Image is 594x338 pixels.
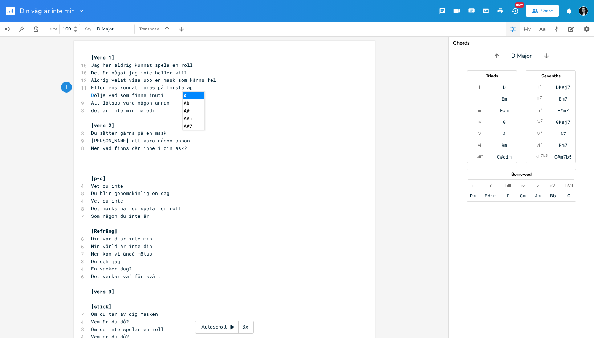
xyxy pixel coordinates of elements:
[467,74,517,78] div: Triads
[183,92,204,99] li: A
[501,142,507,148] div: Bm
[195,321,254,334] div: Autoscroll
[540,130,542,135] sup: 7
[91,205,181,212] span: Det märks när du spelar en roll
[579,6,588,16] img: Marianne Milde
[91,77,216,83] span: Aldrig velat visa upp en mask som känns fel
[560,131,566,137] div: A7
[537,142,540,148] div: vi
[183,99,204,107] li: Ab
[91,122,114,129] span: [vers 2]
[536,154,541,160] div: vii
[557,107,569,113] div: F#m7
[539,83,541,89] sup: 7
[479,96,481,102] div: ii
[526,74,575,78] div: Sevenths
[91,243,152,249] span: Min värld är inte din
[91,251,152,257] span: Men kan vi ändå mötas
[91,258,120,265] span: Du och jag
[479,84,480,90] div: I
[91,311,158,317] span: Om du tar av dig masken
[239,321,252,334] div: 3x
[91,235,152,242] span: Din värld är inte min
[91,92,94,98] span: D
[91,183,123,189] span: Vet du inte
[508,4,522,17] button: New
[183,115,204,122] li: A#m
[501,96,507,102] div: Em
[550,183,556,188] div: bVI
[478,107,481,113] div: iii
[91,303,111,310] span: [stick]
[91,107,155,114] span: det är inte min melodi
[489,183,492,188] div: ii°
[91,190,170,196] span: Du blir genomskinlig en dag
[497,154,512,160] div: C#dim
[91,130,167,136] span: Du sätter gärna på en mask
[559,96,567,102] div: Em7
[91,137,190,144] span: [PERSON_NAME] att vara någon annan
[520,193,526,199] div: Gm
[91,99,170,106] span: Att låtsas vara någon annan
[467,172,576,176] div: Borrowed
[540,95,542,101] sup: 7
[567,193,570,199] div: C
[503,131,506,137] div: A
[537,96,540,102] div: ii
[91,213,149,219] span: Som någon du inte är
[554,154,572,160] div: C#m7b5
[183,107,204,115] li: A#
[91,145,187,151] span: Men vad finns där inne i din ask?
[91,69,187,76] span: Det är något jag inte heller vill
[478,131,481,137] div: V
[559,142,567,148] div: Bm7
[507,193,510,199] div: F
[478,142,481,148] div: vi
[91,62,193,68] span: Jag har aldrig kunnat spela en roll
[540,141,542,147] sup: 7
[20,8,75,14] span: Din väg är inte min
[526,5,559,17] button: Share
[537,107,540,113] div: iii
[91,54,114,61] span: [Vers 1]
[472,183,473,188] div: i
[91,92,164,98] span: ölja vad som finns inuti
[541,8,553,14] div: Share
[91,175,106,182] span: [p-c]
[556,119,570,125] div: GMaj7
[556,84,570,90] div: DMaj7
[515,2,524,8] div: New
[505,183,511,188] div: bIII
[91,326,164,333] span: Om du inte spelar en roll
[91,84,196,91] span: Eller ens kunnat luras på första apr
[541,118,543,124] sup: 7
[91,197,123,204] span: Vet du inte
[565,183,573,188] div: bVII
[536,119,540,125] div: IV
[511,52,532,60] span: D Major
[91,228,117,234] span: [Refräng]
[477,119,481,125] div: IV
[540,106,542,112] sup: 7
[477,154,483,160] div: vii°
[538,84,539,90] div: I
[535,193,541,199] div: Am
[84,27,91,31] div: Key
[541,153,548,159] sup: 7b5
[453,41,590,46] div: Chords
[97,26,114,32] span: D Major
[91,265,132,272] span: En vacker dag?
[550,193,556,199] div: Bb
[470,193,476,199] div: Dm
[49,27,57,31] div: BPM
[503,119,506,125] div: G
[91,288,114,295] span: [vers 3]
[521,183,525,188] div: iv
[139,27,159,31] div: Transpose
[183,122,204,130] li: A#7
[503,84,506,90] div: D
[500,107,509,113] div: F#m
[485,193,496,199] div: Edim
[537,183,539,188] div: v
[537,131,540,137] div: V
